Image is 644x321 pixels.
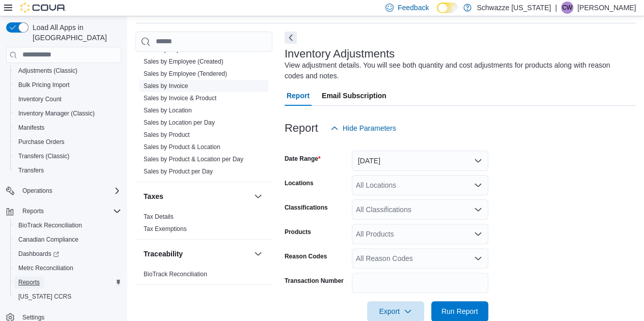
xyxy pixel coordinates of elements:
[144,106,192,114] span: Sales by Location
[285,277,344,285] label: Transaction Number
[135,7,272,182] div: Sales
[14,164,48,177] a: Transfers
[144,94,216,102] span: Sales by Invoice & Product
[437,3,458,13] input: Dark Mode
[22,187,52,195] span: Operations
[144,119,215,127] span: Sales by Location per Day
[144,213,174,220] a: Tax Details
[29,22,121,43] span: Load All Apps in [GEOGRAPHIC_DATA]
[14,65,81,77] a: Adjustments (Classic)
[2,184,125,198] button: Operations
[14,122,48,134] a: Manifests
[14,93,66,105] a: Inventory Count
[144,167,213,176] span: Sales by Product per Day
[10,64,125,78] button: Adjustments (Classic)
[285,228,311,236] label: Products
[14,107,99,120] a: Inventory Manager (Classic)
[144,249,183,259] h3: Traceability
[285,252,327,260] label: Reason Codes
[14,136,69,148] a: Purchase Orders
[343,123,396,133] span: Hide Parameters
[18,138,65,146] span: Purchase Orders
[10,149,125,163] button: Transfers (Classic)
[14,234,82,246] a: Canadian Compliance
[474,230,482,238] button: Open list of options
[14,79,74,91] a: Bulk Pricing Import
[144,119,215,126] a: Sales by Location per Day
[285,203,328,212] label: Classifications
[18,236,78,244] span: Canadian Compliance
[144,70,227,77] a: Sales by Employee (Tendered)
[14,93,121,105] span: Inventory Count
[10,232,125,247] button: Canadian Compliance
[144,271,207,278] a: BioTrack Reconciliation
[398,3,429,13] span: Feedback
[144,46,180,53] a: Sales by Day
[144,225,187,233] span: Tax Exemptions
[555,2,557,14] p: |
[252,248,264,260] button: Traceability
[14,79,121,91] span: Bulk Pricing Import
[144,225,187,232] a: Tax Exemptions
[144,57,223,66] span: Sales by Employee (Created)
[474,181,482,189] button: Open list of options
[144,70,227,78] span: Sales by Employee (Tendered)
[135,211,272,239] div: Taxes
[474,206,482,214] button: Open list of options
[14,219,121,231] span: BioTrack Reconciliation
[322,85,386,106] span: Email Subscription
[22,207,44,215] span: Reports
[10,106,125,121] button: Inventory Manager (Classic)
[285,32,297,44] button: Next
[14,276,121,288] span: Reports
[18,109,95,118] span: Inventory Manager (Classic)
[18,250,59,258] span: Dashboards
[252,190,264,202] button: Taxes
[477,2,551,14] p: Schwazze [US_STATE]
[135,268,272,284] div: Traceability
[144,270,207,278] span: BioTrack Reconciliation
[144,168,213,175] a: Sales by Product per Day
[2,204,125,218] button: Reports
[285,122,318,134] h3: Report
[144,191,250,201] button: Taxes
[144,191,163,201] h3: Taxes
[18,124,44,132] span: Manifests
[18,221,82,229] span: BioTrack Reconciliation
[144,95,216,102] a: Sales by Invoice & Product
[14,65,121,77] span: Adjustments (Classic)
[18,293,71,301] span: [US_STATE] CCRS
[14,122,121,134] span: Manifests
[20,3,66,13] img: Cova
[14,276,44,288] a: Reports
[285,60,631,81] div: View adjustment details. You will see both quantity and cost adjustments for products along with ...
[14,262,77,274] a: Metrc Reconciliation
[562,2,572,14] span: CW
[18,95,62,103] span: Inventory Count
[14,150,73,162] a: Transfers (Classic)
[14,107,121,120] span: Inventory Manager (Classic)
[14,136,121,148] span: Purchase Orders
[10,261,125,275] button: Metrc Reconciliation
[14,248,63,260] a: Dashboards
[18,152,69,160] span: Transfers (Classic)
[577,2,636,14] p: [PERSON_NAME]
[285,48,395,60] h3: Inventory Adjustments
[14,234,121,246] span: Canadian Compliance
[144,107,192,114] a: Sales by Location
[14,290,121,303] span: Washington CCRS
[561,2,573,14] div: Courtney Webb
[326,118,400,138] button: Hide Parameters
[14,290,75,303] a: [US_STATE] CCRS
[285,179,314,187] label: Locations
[285,155,321,163] label: Date Range
[287,85,310,106] span: Report
[10,289,125,304] button: [US_STATE] CCRS
[144,143,220,151] a: Sales by Product & Location
[10,163,125,178] button: Transfers
[144,82,188,90] a: Sales by Invoice
[10,135,125,149] button: Purchase Orders
[18,185,57,197] button: Operations
[144,131,190,138] a: Sales by Product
